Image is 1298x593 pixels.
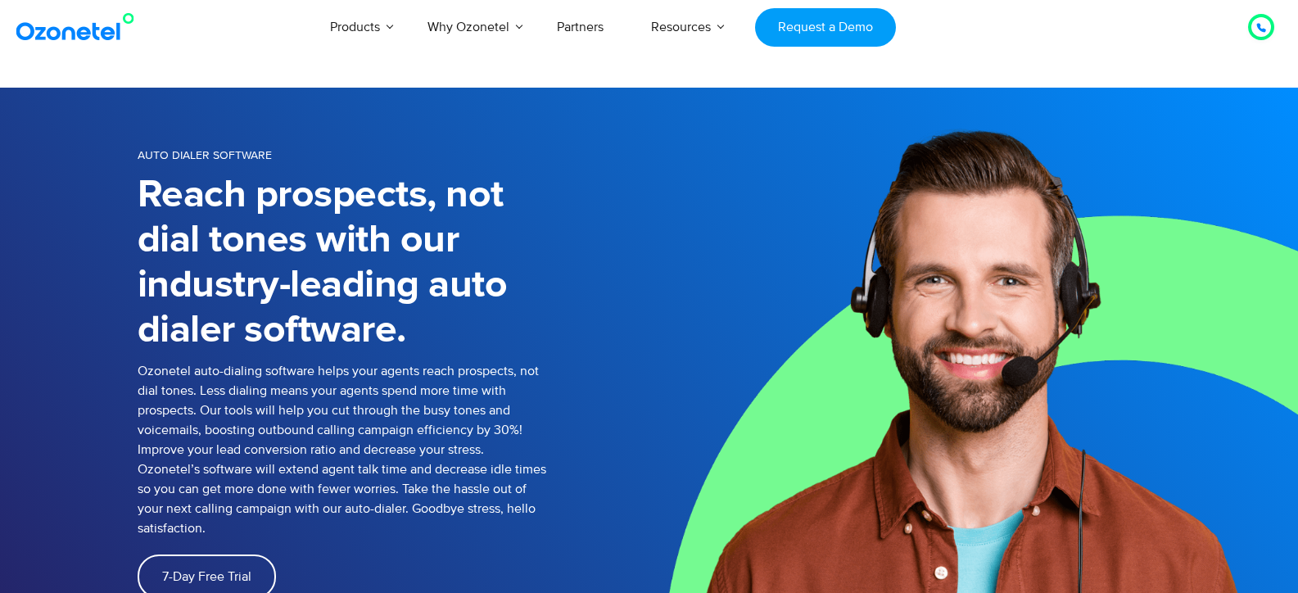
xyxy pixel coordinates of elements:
a: Request a Demo [755,8,895,47]
span: 7-Day Free Trial [162,570,251,583]
span: Auto Dialer Software [138,148,272,162]
h1: Reach prospects, not dial tones with our industry-leading auto dialer software. [138,173,547,353]
p: Ozonetel auto-dialing software helps your agents reach prospects, not dial tones. Less dialing me... [138,361,547,538]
